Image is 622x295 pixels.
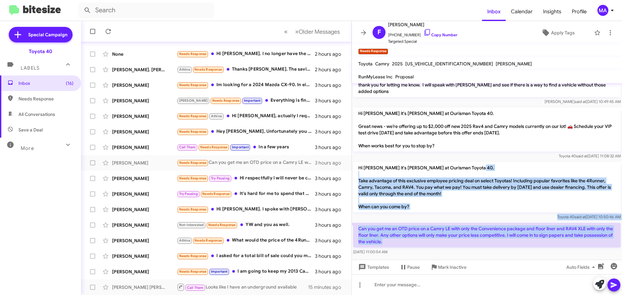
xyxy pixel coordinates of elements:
div: 3 hours ago [315,191,346,197]
span: Needs Response [200,145,228,149]
div: [PERSON_NAME] [112,268,177,275]
div: [PERSON_NAME] [112,160,177,166]
span: Needs Response [194,67,222,72]
div: [PERSON_NAME] [112,175,177,182]
span: RunMyLease Inc [358,74,393,80]
div: MA [597,5,608,16]
span: More [21,145,34,151]
div: [PERSON_NAME] [112,113,177,119]
p: Hi [PERSON_NAME] it's [PERSON_NAME] at Ourisman Toyota 40. Take advantage of this exclusive emplo... [353,162,621,212]
div: Hi [PERSON_NAME]. I no longer have the Camry, it was a fleet vehicle. [177,50,315,58]
span: Needs Response [18,96,74,102]
span: Important [211,269,228,274]
div: Hi [PERSON_NAME], actually I requested [PERSON_NAME] to send me your bottom $ figure for consider... [177,112,315,120]
button: Templates [352,261,394,273]
button: MA [592,5,615,16]
div: 3 hours ago [315,160,346,166]
div: [PERSON_NAME] [112,82,177,88]
span: Needs Response [179,161,207,165]
span: All Conversations [18,111,55,118]
button: Next [291,25,344,38]
div: Hi [PERSON_NAME]. I spoke with [PERSON_NAME] [DATE]. I have decided to hold off on the vehicle se... [177,206,315,213]
span: said at [574,214,586,219]
span: Call Them [179,145,196,149]
button: Mark Inactive [425,261,472,273]
div: 15 minutes ago [308,284,346,290]
span: Templates [357,261,389,273]
a: Calendar [506,2,538,21]
span: Athina [179,238,190,243]
span: Needs Response [212,98,240,103]
div: 3 hours ago [315,113,346,119]
span: Athina [211,114,222,118]
div: 3 hours ago [315,206,346,213]
div: 3 hours ago [315,237,346,244]
div: I am going to keep my 2013 Camry. Thanks [177,268,315,275]
button: Apply Tags [524,27,591,39]
div: [PERSON_NAME] [112,97,177,104]
span: Apply Tags [551,27,575,39]
span: Needs Response [202,192,230,196]
div: [PERSON_NAME] [112,237,177,244]
button: Previous [280,25,292,38]
span: Auto Fields [566,261,597,273]
span: Call Them [187,286,204,290]
span: [PERSON_NAME] [179,98,208,103]
span: Special Campaign [28,31,67,38]
div: [PERSON_NAME] [PERSON_NAME] [112,284,177,290]
span: Save a Deal [18,127,43,133]
div: In a few years [177,143,315,151]
span: Profile [567,2,592,21]
div: 3 hours ago [315,268,346,275]
div: 3 hours ago [315,175,346,182]
span: Needs Response [179,269,207,274]
small: Needs Response [358,49,388,54]
span: Toyota [358,61,373,67]
div: Hi respectfully I will never be coming back to that shitty ass dealership ever again [177,175,315,182]
a: Inbox [482,2,506,21]
span: [PERSON_NAME] [496,61,532,67]
div: YW and you as well. [177,221,315,229]
span: Try Pausing [179,192,198,196]
span: Try Pausing [211,176,230,180]
span: Toyota 40 [DATE] 11:08:32 AM [559,153,621,158]
span: Needs Response [179,52,207,56]
span: Older Messages [299,28,340,35]
span: [PERSON_NAME] [388,21,457,28]
span: Not-Interested [179,223,204,227]
div: 3 hours ago [315,97,346,104]
span: (16) [66,80,74,86]
span: 2025 [392,61,403,67]
a: Special Campaign [9,27,73,42]
p: Can you get me an OTD price on a Camry LE with only the Convenience package and floor liner and R... [353,223,621,247]
span: Needs Response [179,207,207,211]
p: Hi [PERSON_NAME] it's [PERSON_NAME] at Ourisman Toyota 40. Great news - we’re offering up to $2,0... [353,108,621,152]
span: Needs Response [208,223,236,227]
div: Toyota 40 [29,48,52,55]
span: Camry [375,61,389,67]
div: [PERSON_NAME] [112,253,177,259]
span: » [295,28,299,36]
div: 2 hours ago [315,51,346,57]
span: Athina [179,67,190,72]
div: [PERSON_NAME] [112,206,177,213]
div: [PERSON_NAME] [112,222,177,228]
div: Hey [PERSON_NAME], Unfortunately you guys just didn't have a tundra in my price range... i came t... [177,128,315,135]
span: Needs Response [179,114,207,118]
span: F [377,27,381,38]
a: Copy Number [423,32,457,37]
span: Needs Response [179,176,207,180]
span: Needs Response [194,238,222,243]
span: Toyota 40 [DATE] 10:50:46 AM [557,214,621,219]
div: [PERSON_NAME] [112,129,177,135]
span: Needs Response [179,254,207,258]
span: [DATE] 11:00:54 AM [353,249,387,254]
input: Search [78,3,214,18]
div: [PERSON_NAME] [112,144,177,151]
p: thank you for letting me know. I will speak with [PERSON_NAME] and see if there is a way to find ... [353,79,621,97]
span: said at [575,99,586,104]
div: Thanks [PERSON_NAME]. The savings was for $1,000 below MSRP. Are you able to get closer to $3,000... [177,66,315,73]
span: Labels [21,65,40,71]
